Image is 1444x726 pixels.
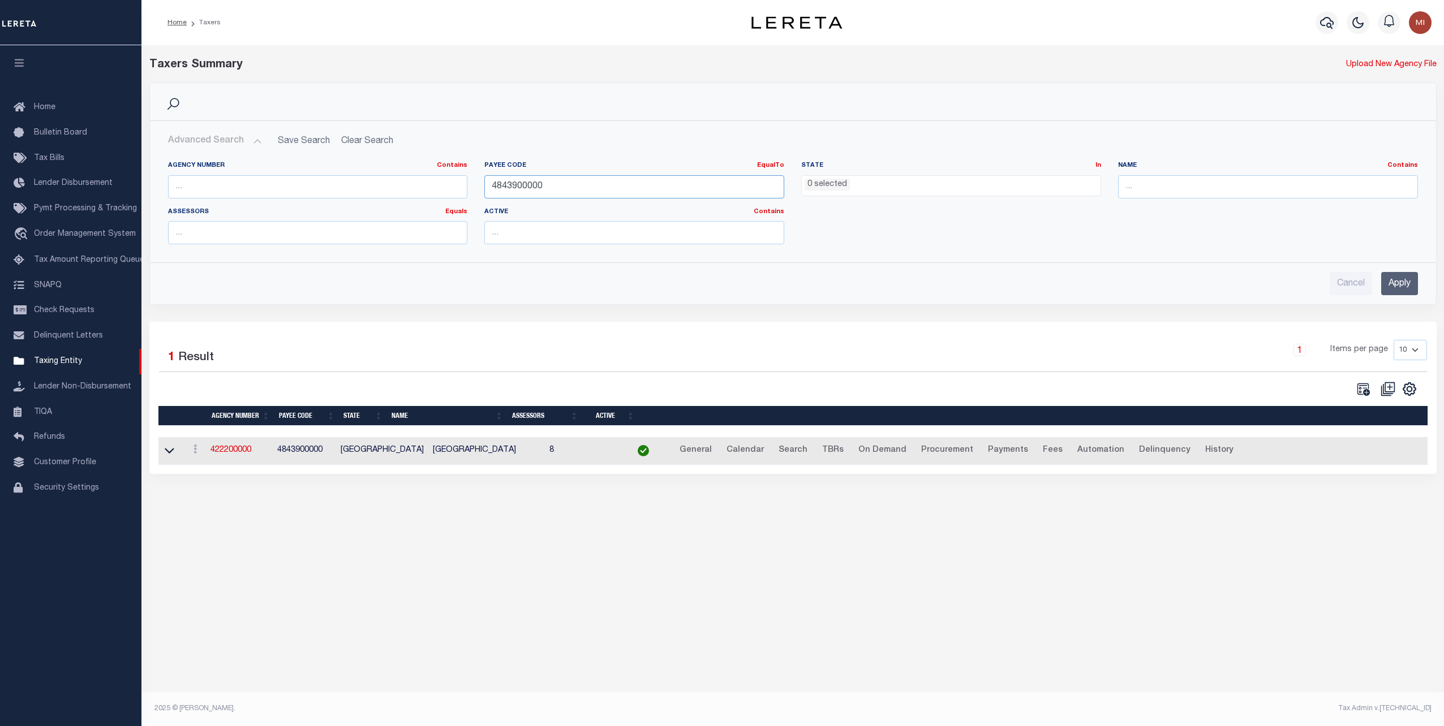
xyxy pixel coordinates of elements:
th: State: activate to sort column ascending [339,406,386,426]
span: Refunds [34,433,65,441]
a: Calendar [721,442,769,460]
input: ... [1118,175,1418,198]
a: Contains [1387,162,1418,168]
input: ... [168,221,468,244]
label: Assessors [168,208,468,217]
th: Active: activate to sort column ascending [582,406,639,426]
span: Tax Amount Reporting Queue [34,256,144,264]
img: svg+xml;base64,PHN2ZyB4bWxucz0iaHR0cDovL3d3dy53My5vcmcvMjAwMC9zdmciIHBvaW50ZXItZXZlbnRzPSJub25lIi... [1409,11,1432,34]
label: State [801,161,1101,171]
span: Lender Non-Disbursement [34,383,131,391]
a: Delinquency [1134,442,1196,460]
img: check-icon-green.svg [638,445,649,456]
a: Upload New Agency File [1346,59,1437,71]
td: 8 [545,437,617,465]
span: Lender Disbursement [34,179,113,187]
div: Taxers Summary [149,57,1111,74]
a: Home [167,19,187,26]
span: 1 [168,352,175,364]
span: Customer Profile [34,459,96,466]
label: Result [178,349,214,367]
a: Automation [1072,442,1129,460]
th: Agency Number: activate to sort column ascending [207,406,274,426]
span: Bulletin Board [34,129,87,137]
span: Taxing Entity [34,357,82,365]
input: ... [168,175,468,198]
a: Equals [445,209,467,215]
span: SNAPQ [34,281,62,289]
label: Name [1118,161,1418,171]
input: Apply [1381,272,1418,295]
span: Tax Bills [34,154,65,162]
a: Contains [754,209,784,215]
input: ... [484,221,784,244]
i: travel_explore [14,227,32,242]
label: Payee Code [484,161,784,171]
button: Advanced Search [168,130,262,152]
span: Order Management System [34,230,136,238]
a: 1 [1293,344,1306,356]
span: Items per page [1330,344,1388,356]
td: [GEOGRAPHIC_DATA] [336,437,428,465]
span: TIQA [34,408,52,416]
span: Check Requests [34,306,94,314]
span: Pymt Processing & Tracking [34,205,137,213]
img: logo-dark.svg [751,16,842,29]
input: Cancel [1330,272,1372,295]
a: Procurement [916,442,978,460]
span: Home [34,103,55,111]
a: EqualTo [757,162,784,168]
td: [GEOGRAPHIC_DATA] [428,437,545,465]
td: 4843900000 [273,437,336,465]
a: 422200000 [210,446,251,454]
a: Payments [983,442,1033,460]
span: Delinquent Letters [34,332,103,340]
th: Assessors: activate to sort column ascending [508,406,583,426]
li: 0 selected [805,179,850,191]
li: Taxers [187,18,221,28]
th: Name: activate to sort column ascending [387,406,508,426]
label: Agency Number [168,161,468,171]
span: Security Settings [34,484,99,492]
a: General [674,442,717,460]
a: Fees [1038,442,1068,460]
th: &nbsp; [639,406,1428,426]
a: In [1095,162,1101,168]
input: ... [484,175,784,198]
a: Search [773,442,813,460]
a: Contains [437,162,467,168]
a: History [1200,442,1239,460]
a: TBRs [817,442,849,460]
a: On Demand [853,442,912,460]
th: Payee Code: activate to sort column ascending [274,406,339,426]
label: Active [484,208,784,217]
